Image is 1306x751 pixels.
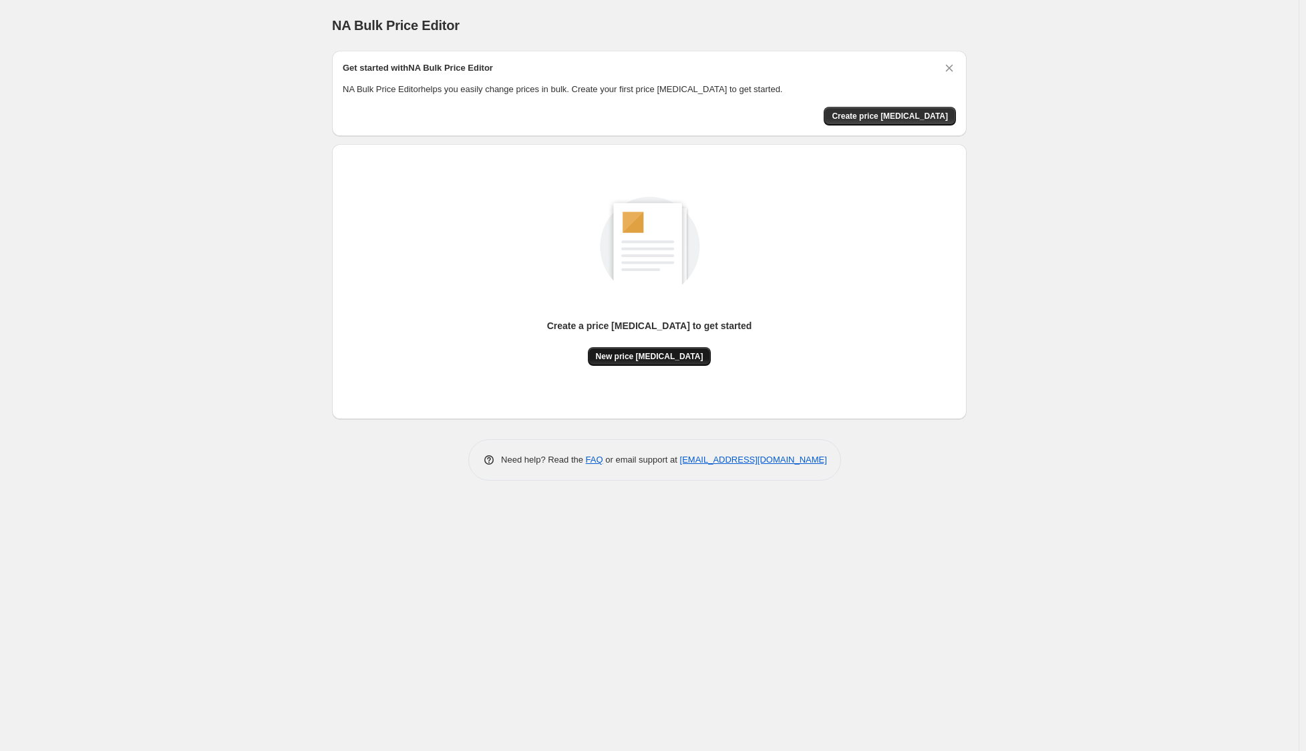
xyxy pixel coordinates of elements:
span: New price [MEDICAL_DATA] [596,351,703,362]
button: Dismiss card [943,61,956,75]
span: or email support at [603,455,680,465]
button: New price [MEDICAL_DATA] [588,347,711,366]
p: NA Bulk Price Editor helps you easily change prices in bulk. Create your first price [MEDICAL_DAT... [343,83,956,96]
a: [EMAIL_ADDRESS][DOMAIN_NAME] [680,455,827,465]
span: Create price [MEDICAL_DATA] [832,111,948,121]
span: NA Bulk Price Editor [332,18,460,33]
a: FAQ [586,455,603,465]
button: Create price change job [824,107,956,126]
h2: Get started with NA Bulk Price Editor [343,61,493,75]
p: Create a price [MEDICAL_DATA] to get started [547,319,752,332]
span: Need help? Read the [501,455,586,465]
